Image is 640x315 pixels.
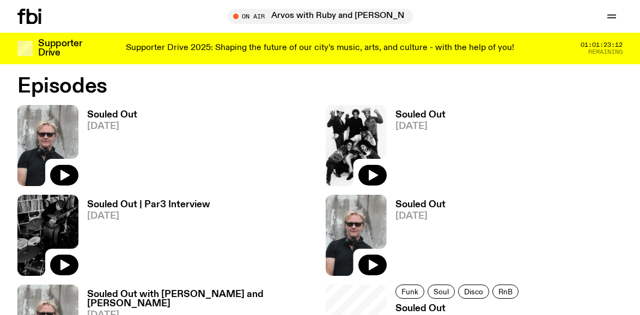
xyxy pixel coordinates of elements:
h3: Souled Out [395,110,446,120]
span: RnB [498,288,513,296]
span: [DATE] [87,122,137,131]
a: Soul [428,285,455,299]
h3: Souled Out [395,200,446,209]
h3: Supporter Drive [38,39,82,58]
a: Souled Out[DATE] [78,110,137,186]
span: 01:01:23:12 [581,42,623,48]
a: Souled Out | Par3 Interview[DATE] [78,200,210,276]
span: Soul [434,288,449,296]
a: Funk [395,285,424,299]
h2: Episodes [17,77,417,96]
h3: Souled Out | Par3 Interview [87,200,210,209]
span: [DATE] [87,212,210,221]
span: [DATE] [395,212,446,221]
a: Souled Out[DATE] [387,110,446,186]
p: Supporter Drive 2025: Shaping the future of our city’s music, arts, and culture - with the help o... [126,44,514,53]
button: On AirArvos with Ruby and [PERSON_NAME] [228,9,413,24]
a: Disco [458,285,489,299]
span: Funk [401,288,418,296]
img: Stephen looks directly at the camera, wearing a black tee, black sunglasses and headphones around... [17,105,78,186]
img: Stephen looks directly at the camera, wearing a black tee, black sunglasses and headphones around... [326,195,387,276]
span: Disco [464,288,483,296]
h3: Souled Out [87,110,137,120]
h3: Souled Out [395,304,522,313]
h3: Souled Out with [PERSON_NAME] and [PERSON_NAME] [87,290,315,308]
a: RnB [492,285,519,299]
span: [DATE] [395,122,446,131]
span: Remaining [588,49,623,55]
a: Souled Out[DATE] [387,200,446,276]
